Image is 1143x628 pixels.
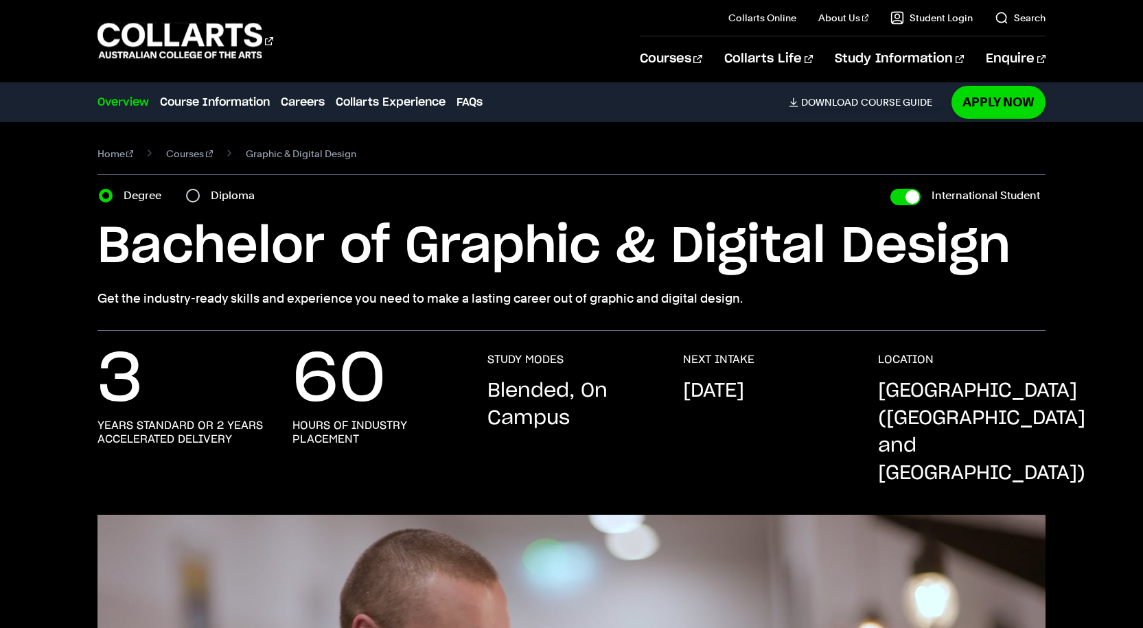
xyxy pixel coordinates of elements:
a: Courses [166,144,213,163]
h3: years standard or 2 years accelerated delivery [97,419,265,446]
p: 3 [97,353,143,408]
a: Collarts Experience [336,94,446,111]
p: [DATE] [683,377,744,405]
label: International Student [932,186,1040,205]
a: Courses [640,36,702,82]
a: DownloadCourse Guide [789,96,943,108]
span: Graphic & Digital Design [246,144,356,163]
h3: STUDY MODES [487,353,564,367]
a: Collarts Life [724,36,813,82]
a: Home [97,144,134,163]
h3: hours of industry placement [292,419,460,446]
div: Go to homepage [97,21,273,60]
a: Overview [97,94,149,111]
label: Degree [124,186,170,205]
p: 60 [292,353,386,408]
a: Student Login [890,11,973,25]
a: Search [995,11,1046,25]
p: Get the industry-ready skills and experience you need to make a lasting career out of graphic and... [97,289,1046,308]
a: FAQs [457,94,483,111]
p: [GEOGRAPHIC_DATA] ([GEOGRAPHIC_DATA] and [GEOGRAPHIC_DATA]) [878,377,1085,487]
p: Blended, On Campus [487,377,655,432]
label: Diploma [211,186,263,205]
a: Careers [281,94,325,111]
h3: NEXT INTAKE [683,353,754,367]
a: Study Information [835,36,964,82]
h1: Bachelor of Graphic & Digital Design [97,216,1046,278]
span: Download [801,96,858,108]
h3: LOCATION [878,353,934,367]
a: Apply Now [951,86,1046,118]
a: Collarts Online [728,11,796,25]
a: Enquire [986,36,1046,82]
a: About Us [818,11,869,25]
a: Course Information [160,94,270,111]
